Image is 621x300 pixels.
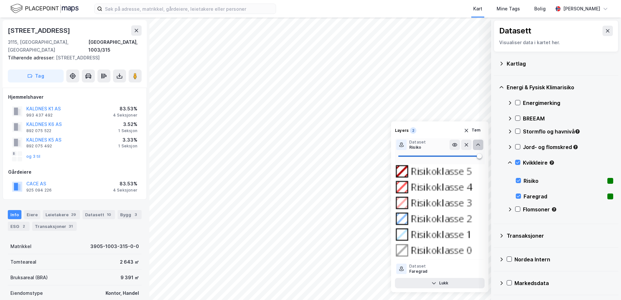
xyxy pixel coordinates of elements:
[395,278,485,288] button: Lukk
[26,188,52,193] div: 925 094 226
[523,115,613,122] div: BREEAM
[524,177,605,185] div: Risiko
[106,211,112,218] div: 10
[523,206,613,213] div: Flomsoner
[409,269,428,274] div: Faregrad
[118,120,137,128] div: 3.52%
[10,3,79,14] img: logo.f888ab2527a4732fd821a326f86c7f29.svg
[10,289,43,297] div: Eiendomstype
[8,168,141,176] div: Gårdeiere
[82,210,115,219] div: Datasett
[563,5,600,13] div: [PERSON_NAME]
[106,289,139,297] div: Kontor, Handel
[10,258,36,266] div: Tomteareal
[8,69,64,82] button: Tag
[534,5,546,13] div: Bolig
[70,211,77,218] div: 29
[8,222,30,231] div: ESG
[410,127,416,134] div: 2
[523,159,613,167] div: Kvikkleire
[26,144,52,149] div: 892 075 492
[523,128,613,135] div: Stormflo og havnivå
[499,26,531,36] div: Datasett
[113,105,137,113] div: 83.53%
[473,5,482,13] div: Kart
[118,136,137,144] div: 3.33%
[549,160,555,166] div: Tooltip anchor
[113,180,137,188] div: 83.53%
[120,274,139,281] div: 9 391 ㎡
[43,210,80,219] div: Leietakere
[118,144,137,149] div: 1 Seksjon
[8,55,56,60] span: Tilhørende adresser:
[514,279,613,287] div: Markedsdata
[409,145,426,150] div: Risiko
[32,222,77,231] div: Transaksjoner
[395,128,409,133] div: Layers
[8,25,71,36] div: [STREET_ADDRESS]
[133,211,139,218] div: 3
[514,256,613,263] div: Nordea Intern
[8,93,141,101] div: Hjemmelshaver
[507,232,613,240] div: Transaksjoner
[575,129,580,134] div: Tooltip anchor
[499,39,613,46] div: Visualiser data i kartet her.
[551,206,557,212] div: Tooltip anchor
[8,54,136,62] div: [STREET_ADDRESS]
[24,210,40,219] div: Eiere
[589,269,621,300] iframe: Chat Widget
[20,223,27,230] div: 2
[523,143,613,151] div: Jord- og flomskred
[507,83,613,91] div: Energi & Fysisk Klimarisiko
[524,193,605,200] div: Faregrad
[68,223,74,230] div: 31
[409,140,426,145] div: Dataset
[497,5,520,13] div: Mine Tags
[507,60,613,68] div: Kartlag
[88,38,142,54] div: [GEOGRAPHIC_DATA], 1003/315
[113,113,137,118] div: 4 Seksjoner
[8,38,88,54] div: 3115, [GEOGRAPHIC_DATA], [GEOGRAPHIC_DATA]
[120,258,139,266] div: 2 643 ㎡
[118,210,142,219] div: Bygg
[113,188,137,193] div: 4 Seksjoner
[102,4,276,14] input: Søk på adresse, matrikkel, gårdeiere, leietakere eller personer
[573,144,578,150] div: Tooltip anchor
[10,274,48,281] div: Bruksareal (BRA)
[90,243,139,250] div: 3905-1003-315-0-0
[26,128,51,133] div: 892 075 522
[10,243,32,250] div: Matrikkel
[26,113,53,118] div: 993 437 492
[409,264,428,269] div: Dataset
[523,99,613,107] div: Energimerking
[118,128,137,133] div: 1 Seksjon
[8,210,21,219] div: Info
[460,125,485,136] button: Tøm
